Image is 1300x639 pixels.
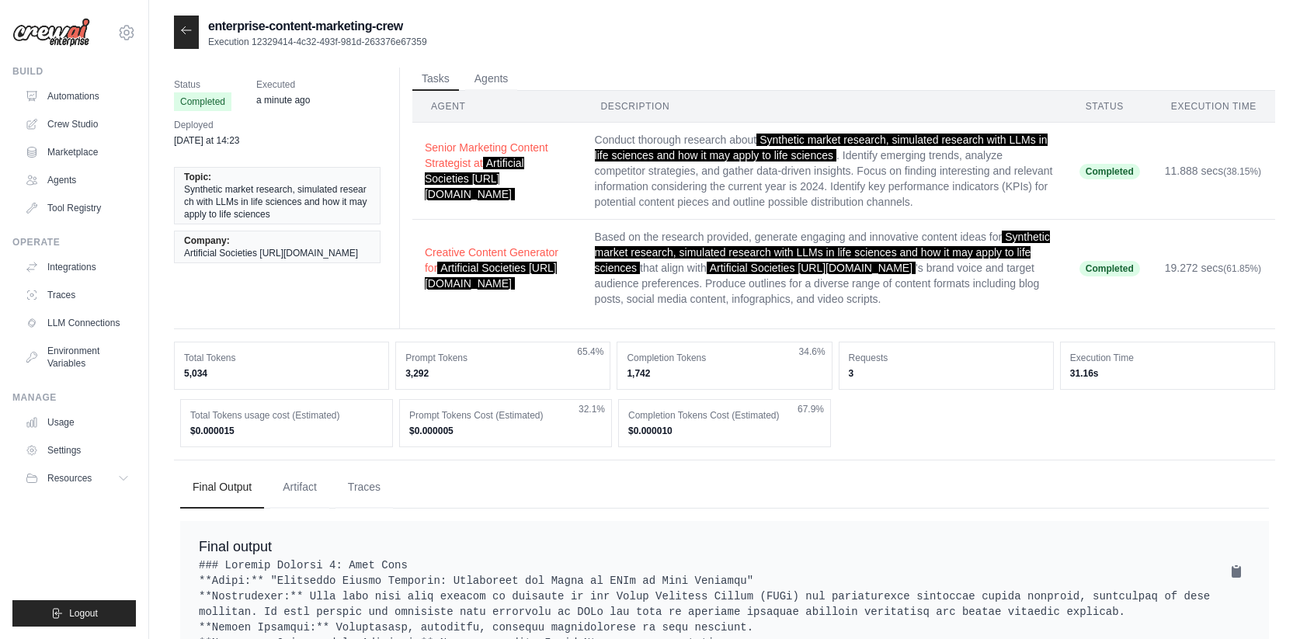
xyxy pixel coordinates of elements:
[405,367,600,380] dd: 3,292
[174,92,231,111] span: Completed
[425,245,570,291] button: Creative Content Generator forArtificial Societies [URL][DOMAIN_NAME]
[412,91,582,123] th: Agent
[19,410,136,435] a: Usage
[627,352,822,364] dt: Completion Tokens
[1079,164,1140,179] span: Completed
[849,352,1044,364] dt: Requests
[19,168,136,193] a: Agents
[1152,91,1275,123] th: Execution Time
[19,196,136,221] a: Tool Registry
[19,140,136,165] a: Marketplace
[425,140,570,202] button: Senior Marketing Content Strategist atArtificial Societies [URL][DOMAIN_NAME]
[1152,123,1275,220] td: 11.888 secs
[409,425,602,437] dd: $0.000005
[12,391,136,404] div: Manage
[582,123,1067,220] td: Conduct thorough research about . Identify emerging trends, analyze competitor strategies, and ga...
[595,231,1050,274] span: Synthetic market research, simulated research with LLMs in life sciences and how it may apply to ...
[465,68,518,91] button: Agents
[579,403,605,415] span: 32.1%
[184,247,358,259] span: Artificial Societies [URL][DOMAIN_NAME]
[1223,166,1261,177] span: (38.15%)
[184,234,230,247] span: Company:
[425,262,557,290] span: Artificial Societies [URL][DOMAIN_NAME]
[270,467,329,509] button: Artifact
[1070,352,1265,364] dt: Execution Time
[1070,367,1265,380] dd: 31.16s
[628,425,821,437] dd: $0.000010
[184,171,211,183] span: Topic:
[12,236,136,248] div: Operate
[425,157,524,200] span: Artificial Societies [URL][DOMAIN_NAME]
[799,346,826,358] span: 34.6%
[174,135,240,146] time: August 25, 2025 at 14:23 EDT
[1223,263,1261,274] span: (61.85%)
[582,91,1067,123] th: Description
[19,438,136,463] a: Settings
[174,77,231,92] span: Status
[256,95,310,106] time: August 26, 2025 at 21:17 EDT
[335,467,393,509] button: Traces
[582,220,1067,317] td: Based on the research provided, generate engaging and innovative content ideas for that align wit...
[412,68,459,91] button: Tasks
[628,409,821,422] dt: Completion Tokens Cost (Estimated)
[19,466,136,491] button: Resources
[174,117,240,133] span: Deployed
[12,18,90,47] img: Logo
[1067,91,1152,123] th: Status
[19,339,136,376] a: Environment Variables
[12,600,136,627] button: Logout
[19,311,136,335] a: LLM Connections
[849,367,1044,380] dd: 3
[256,77,310,92] span: Executed
[12,65,136,78] div: Build
[69,607,98,620] span: Logout
[199,539,272,554] span: Final output
[1152,220,1275,317] td: 19.272 secs
[19,112,136,137] a: Crew Studio
[405,352,600,364] dt: Prompt Tokens
[409,409,602,422] dt: Prompt Tokens Cost (Estimated)
[208,36,427,48] p: Execution 12329414-4c32-493f-981d-263376e67359
[595,134,1048,161] span: Synthetic market research, simulated research with LLMs in life sciences and how it may apply to ...
[577,346,603,358] span: 65.4%
[47,472,92,484] span: Resources
[190,409,383,422] dt: Total Tokens usage cost (Estimated)
[184,352,379,364] dt: Total Tokens
[19,84,136,109] a: Automations
[19,255,136,280] a: Integrations
[798,403,824,415] span: 67.9%
[707,262,916,274] span: Artificial Societies [URL][DOMAIN_NAME]
[180,467,264,509] button: Final Output
[1079,261,1140,276] span: Completed
[190,425,383,437] dd: $0.000015
[208,17,427,36] h2: enterprise-content-marketing-crew
[184,183,370,221] span: Synthetic market research, simulated research with LLMs in life sciences and how it may apply to ...
[19,283,136,307] a: Traces
[184,367,379,380] dd: 5,034
[627,367,822,380] dd: 1,742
